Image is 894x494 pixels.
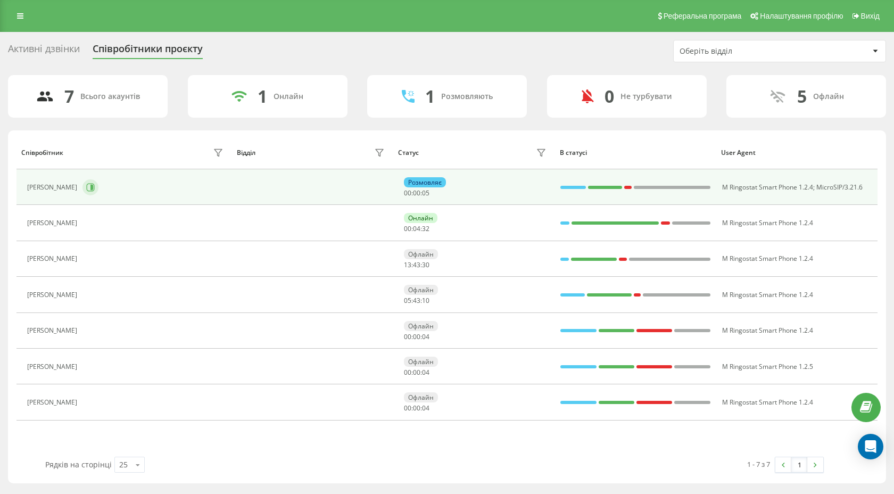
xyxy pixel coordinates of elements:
span: 00 [413,332,420,341]
div: Співробітники проєкту [93,43,203,60]
div: [PERSON_NAME] [27,363,80,370]
div: 0 [605,86,614,106]
div: Розмовляють [441,92,493,101]
span: M Ringostat Smart Phone 1.2.4 [722,398,813,407]
div: 25 [119,459,128,470]
div: : : [404,333,429,341]
div: [PERSON_NAME] [27,184,80,191]
div: [PERSON_NAME] [27,327,80,334]
span: 05 [404,296,411,305]
span: 00 [404,404,411,413]
span: M Ringostat Smart Phone 1.2.5 [722,362,813,371]
span: M Ringostat Smart Phone 1.2.4 [722,326,813,335]
div: Онлайн [404,213,437,223]
span: M Ringostat Smart Phone 1.2.4 [722,183,813,192]
div: Онлайн [274,92,303,101]
div: Open Intercom Messenger [858,434,883,459]
div: Офлайн [404,392,438,402]
div: [PERSON_NAME] [27,219,80,227]
div: : : [404,261,429,269]
div: Всього акаунтів [80,92,140,101]
span: M Ringostat Smart Phone 1.2.4 [722,254,813,263]
span: 43 [413,296,420,305]
div: 1 - 7 з 7 [747,459,770,470]
span: 00 [404,368,411,377]
div: В статусі [560,149,711,157]
span: 04 [413,224,420,233]
div: Співробітник [21,149,63,157]
span: 00 [404,224,411,233]
span: Рядків на сторінці [45,459,112,470]
div: Розмовляє [404,177,446,187]
div: : : [404,225,429,233]
div: Відділ [237,149,255,157]
span: 43 [413,260,420,269]
div: : : [404,297,429,304]
div: Офлайн [813,92,844,101]
span: Вихід [861,12,880,20]
div: 1 [425,86,435,106]
div: [PERSON_NAME] [27,291,80,299]
span: 04 [422,332,429,341]
span: 13 [404,260,411,269]
div: Не турбувати [620,92,672,101]
span: 04 [422,404,429,413]
span: 04 [422,368,429,377]
div: Статус [398,149,419,157]
div: [PERSON_NAME] [27,255,80,262]
span: 30 [422,260,429,269]
div: 7 [64,86,74,106]
span: MicroSIP/3.21.6 [816,183,863,192]
span: 00 [413,404,420,413]
div: Офлайн [404,285,438,295]
span: M Ringostat Smart Phone 1.2.4 [722,218,813,227]
span: 32 [422,224,429,233]
span: 00 [404,188,411,197]
div: : : [404,405,429,412]
div: 1 [258,86,267,106]
span: Реферальна програма [664,12,742,20]
a: 1 [791,457,807,472]
span: 10 [422,296,429,305]
span: 00 [413,368,420,377]
div: Офлайн [404,321,438,331]
span: 00 [413,188,420,197]
span: M Ringostat Smart Phone 1.2.4 [722,290,813,299]
div: Активні дзвінки [8,43,80,60]
span: 05 [422,188,429,197]
div: Офлайн [404,357,438,367]
div: User Agent [721,149,873,157]
div: Оберіть відділ [680,47,807,56]
div: 5 [797,86,807,106]
div: [PERSON_NAME] [27,399,80,406]
div: : : [404,369,429,376]
span: Налаштування профілю [760,12,843,20]
span: 00 [404,332,411,341]
div: Офлайн [404,249,438,259]
div: : : [404,190,429,197]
